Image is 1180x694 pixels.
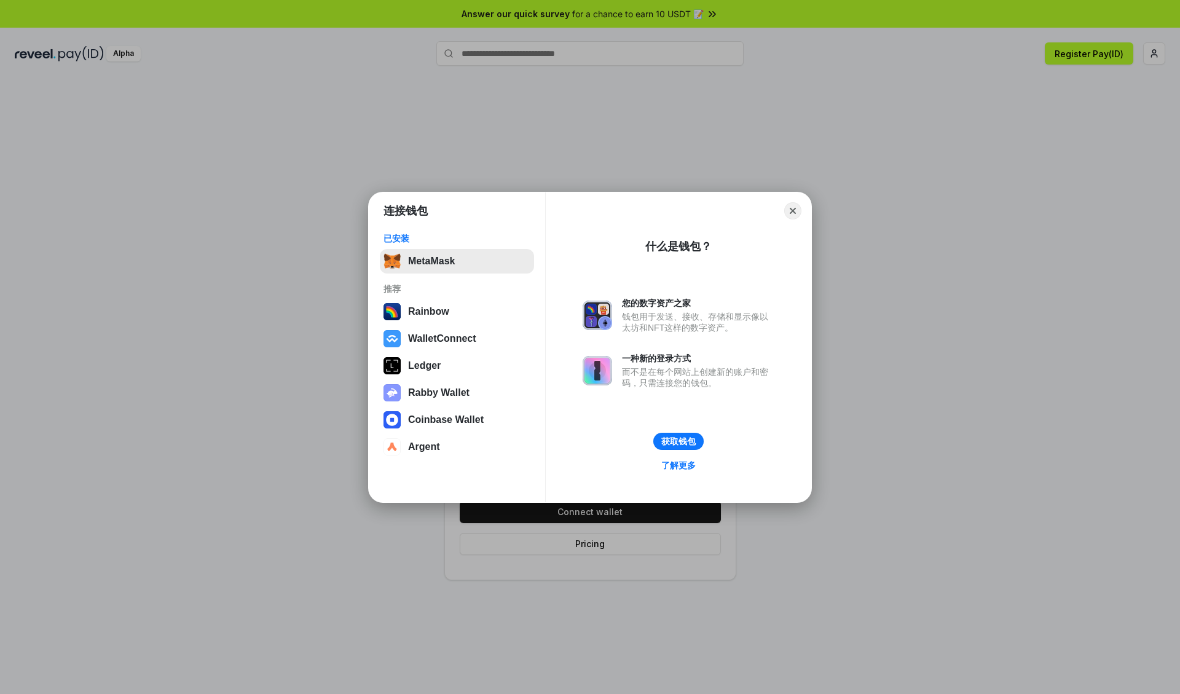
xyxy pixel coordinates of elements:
[383,283,530,294] div: 推荐
[622,366,774,388] div: 而不是在每个网站上创建新的账户和密码，只需连接您的钱包。
[408,333,476,344] div: WalletConnect
[408,360,441,371] div: Ledger
[383,253,401,270] img: svg+xml,%3Csvg%20fill%3D%22none%22%20height%3D%2233%22%20viewBox%3D%220%200%2035%2033%22%20width%...
[383,330,401,347] img: svg+xml,%3Csvg%20width%3D%2228%22%20height%3D%2228%22%20viewBox%3D%220%200%2028%2028%22%20fill%3D...
[408,306,449,317] div: Rainbow
[380,249,534,274] button: MetaMask
[383,203,428,218] h1: 连接钱包
[408,256,455,267] div: MetaMask
[654,457,703,473] a: 了解更多
[622,353,774,364] div: 一种新的登录方式
[383,384,401,401] img: svg+xml,%3Csvg%20xmlns%3D%22http%3A%2F%2Fwww.w3.org%2F2000%2Fsvg%22%20fill%3D%22none%22%20viewBox...
[661,460,696,471] div: 了解更多
[383,438,401,455] img: svg+xml,%3Csvg%20width%3D%2228%22%20height%3D%2228%22%20viewBox%3D%220%200%2028%2028%22%20fill%3D...
[622,298,774,309] div: 您的数字资产之家
[408,387,470,398] div: Rabby Wallet
[408,414,484,425] div: Coinbase Wallet
[383,357,401,374] img: svg+xml,%3Csvg%20xmlns%3D%22http%3A%2F%2Fwww.w3.org%2F2000%2Fsvg%22%20width%3D%2228%22%20height%3...
[380,326,534,351] button: WalletConnect
[408,441,440,452] div: Argent
[645,239,712,254] div: 什么是钱包？
[383,411,401,428] img: svg+xml,%3Csvg%20width%3D%2228%22%20height%3D%2228%22%20viewBox%3D%220%200%2028%2028%22%20fill%3D...
[583,356,612,385] img: svg+xml,%3Csvg%20xmlns%3D%22http%3A%2F%2Fwww.w3.org%2F2000%2Fsvg%22%20fill%3D%22none%22%20viewBox...
[583,301,612,330] img: svg+xml,%3Csvg%20xmlns%3D%22http%3A%2F%2Fwww.w3.org%2F2000%2Fsvg%22%20fill%3D%22none%22%20viewBox...
[622,311,774,333] div: 钱包用于发送、接收、存储和显示像以太坊和NFT这样的数字资产。
[380,435,534,459] button: Argent
[380,408,534,432] button: Coinbase Wallet
[383,303,401,320] img: svg+xml,%3Csvg%20width%3D%22120%22%20height%3D%22120%22%20viewBox%3D%220%200%20120%20120%22%20fil...
[784,202,801,219] button: Close
[653,433,704,450] button: 获取钱包
[380,299,534,324] button: Rainbow
[661,436,696,447] div: 获取钱包
[383,233,530,244] div: 已安装
[380,381,534,405] button: Rabby Wallet
[380,353,534,378] button: Ledger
